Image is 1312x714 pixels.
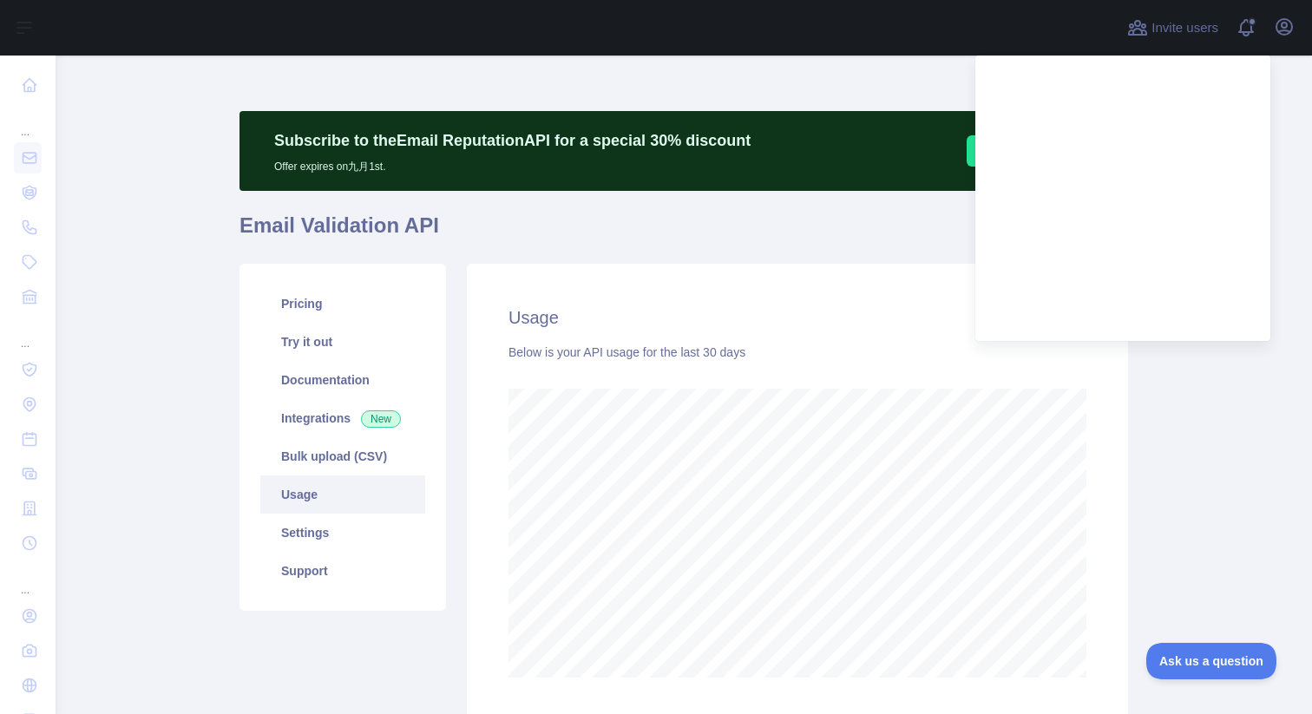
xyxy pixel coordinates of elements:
[1146,643,1277,679] iframe: Toggle Customer Support
[1151,18,1218,38] span: Invite users
[361,410,401,428] span: New
[508,344,1086,361] div: Below is your API usage for the last 30 days
[260,552,425,590] a: Support
[260,475,425,514] a: Usage
[967,135,1097,167] button: Subscribe [DATE]
[14,316,42,350] div: ...
[260,285,425,323] a: Pricing
[260,361,425,399] a: Documentation
[508,305,1086,330] h2: Usage
[239,212,1128,253] h1: Email Validation API
[14,104,42,139] div: ...
[260,514,425,552] a: Settings
[14,562,42,597] div: ...
[260,437,425,475] a: Bulk upload (CSV)
[260,399,425,437] a: Integrations New
[274,153,751,174] p: Offer expires on 九月 1st.
[274,128,751,153] p: Subscribe to the Email Reputation API for a special 30 % discount
[1124,14,1222,42] button: Invite users
[260,323,425,361] a: Try it out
